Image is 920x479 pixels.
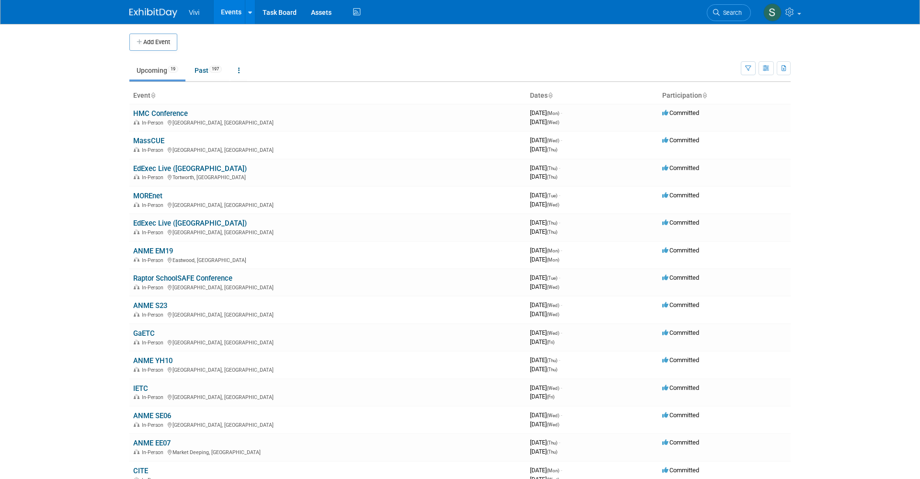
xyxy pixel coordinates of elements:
[547,220,557,226] span: (Thu)
[658,88,791,104] th: Participation
[134,147,139,152] img: In-Person Event
[134,340,139,344] img: In-Person Event
[133,384,148,393] a: IETC
[530,448,557,455] span: [DATE]
[561,329,562,336] span: -
[530,421,559,428] span: [DATE]
[530,164,560,171] span: [DATE]
[547,468,559,473] span: (Mon)
[133,365,522,373] div: [GEOGRAPHIC_DATA], [GEOGRAPHIC_DATA]
[134,367,139,372] img: In-Person Event
[142,202,166,208] span: In-Person
[142,340,166,346] span: In-Person
[133,283,522,291] div: [GEOGRAPHIC_DATA], [GEOGRAPHIC_DATA]
[547,312,559,317] span: (Wed)
[150,91,155,99] a: Sort by Event Name
[133,109,188,118] a: HMC Conference
[133,118,522,126] div: [GEOGRAPHIC_DATA], [GEOGRAPHIC_DATA]
[662,301,699,308] span: Committed
[142,229,166,236] span: In-Person
[662,137,699,144] span: Committed
[142,394,166,400] span: In-Person
[134,422,139,427] img: In-Person Event
[134,202,139,207] img: In-Person Event
[559,219,560,226] span: -
[530,173,557,180] span: [DATE]
[209,66,222,73] span: 197
[142,449,166,456] span: In-Person
[548,91,552,99] a: Sort by Start Date
[662,356,699,364] span: Committed
[763,3,782,22] img: Sara Membreno
[133,467,148,475] a: CITE
[134,449,139,454] img: In-Person Event
[530,283,559,290] span: [DATE]
[561,467,562,474] span: -
[547,285,559,290] span: (Wed)
[547,193,557,198] span: (Tue)
[547,340,554,345] span: (Fri)
[129,34,177,51] button: Add Event
[134,394,139,399] img: In-Person Event
[142,257,166,263] span: In-Person
[530,393,554,400] span: [DATE]
[720,9,742,16] span: Search
[559,192,560,199] span: -
[530,247,562,254] span: [DATE]
[133,356,172,365] a: ANME YH10
[561,384,562,391] span: -
[142,174,166,181] span: In-Person
[547,202,559,207] span: (Wed)
[662,329,699,336] span: Committed
[530,329,562,336] span: [DATE]
[133,310,522,318] div: [GEOGRAPHIC_DATA], [GEOGRAPHIC_DATA]
[547,331,559,336] span: (Wed)
[133,301,167,310] a: ANME S23
[142,367,166,373] span: In-Person
[133,448,522,456] div: Market Deeping, [GEOGRAPHIC_DATA]
[662,109,699,116] span: Committed
[547,229,557,235] span: (Thu)
[134,257,139,262] img: In-Person Event
[526,88,658,104] th: Dates
[662,467,699,474] span: Committed
[662,439,699,446] span: Committed
[547,138,559,143] span: (Wed)
[530,301,562,308] span: [DATE]
[530,137,562,144] span: [DATE]
[133,219,247,228] a: EdExec Live ([GEOGRAPHIC_DATA])
[133,228,522,236] div: [GEOGRAPHIC_DATA], [GEOGRAPHIC_DATA]
[559,274,560,281] span: -
[547,449,557,455] span: (Thu)
[134,312,139,317] img: In-Person Event
[187,61,229,80] a: Past197
[133,137,164,145] a: MassCUE
[142,285,166,291] span: In-Person
[559,164,560,171] span: -
[561,109,562,116] span: -
[133,329,155,338] a: GaETC
[547,440,557,445] span: (Thu)
[561,411,562,419] span: -
[547,367,557,372] span: (Thu)
[129,8,177,18] img: ExhibitDay
[530,201,559,208] span: [DATE]
[133,338,522,346] div: [GEOGRAPHIC_DATA], [GEOGRAPHIC_DATA]
[530,356,560,364] span: [DATE]
[189,9,199,16] span: Vivi
[129,61,185,80] a: Upcoming19
[168,66,178,73] span: 19
[142,120,166,126] span: In-Person
[129,88,526,104] th: Event
[559,356,560,364] span: -
[547,394,554,399] span: (Fri)
[133,173,522,181] div: Tortworth, [GEOGRAPHIC_DATA]
[133,247,173,255] a: ANME EM19
[134,285,139,289] img: In-Person Event
[662,384,699,391] span: Committed
[662,411,699,419] span: Committed
[530,467,562,474] span: [DATE]
[547,303,559,308] span: (Wed)
[547,111,559,116] span: (Mon)
[547,413,559,418] span: (Wed)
